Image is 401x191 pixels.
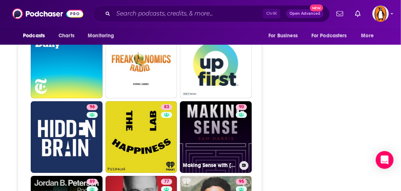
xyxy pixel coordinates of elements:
img: Podchaser - Follow, Share and Rate Podcasts [12,7,83,21]
a: 90 [236,104,247,110]
span: Ctrl K [263,9,280,18]
a: Charts [54,29,79,43]
span: Open Advanced [290,12,320,16]
a: 95 [236,179,247,185]
input: Search podcasts, credits, & more... [113,8,263,20]
button: Show profile menu [372,6,389,22]
span: For Podcasters [311,31,347,41]
span: 96 [90,103,95,111]
span: For Business [268,31,298,41]
div: Search podcasts, credits, & more... [93,5,330,22]
a: 95 [106,27,177,99]
a: 99 [31,27,103,99]
span: 90 [239,103,244,111]
span: 77 [164,178,169,185]
span: More [361,31,374,41]
span: Logged in as penguin_portfolio [372,6,389,22]
button: open menu [356,29,383,43]
button: open menu [263,29,307,43]
a: 83 [161,104,172,110]
h3: Making Sense with [PERSON_NAME] [183,162,237,168]
span: 83 [164,103,169,111]
a: Show notifications dropdown [334,7,346,20]
button: open menu [18,29,54,43]
a: 96 [31,101,103,173]
span: Podcasts [23,31,45,41]
a: 77 [161,179,172,185]
div: Open Intercom Messenger [376,151,394,169]
img: User Profile [372,6,389,22]
button: open menu [307,29,358,43]
span: 89 [90,178,95,185]
button: Open AdvancedNew [286,9,324,18]
a: Show notifications dropdown [352,7,364,20]
span: New [310,4,323,11]
button: open menu [83,29,124,43]
span: Monitoring [88,31,114,41]
a: 95 [180,27,252,99]
span: Charts [59,31,74,41]
a: 83 [106,101,177,173]
a: 89 [87,179,98,185]
a: 96 [87,104,98,110]
span: 95 [239,178,244,185]
a: 90Making Sense with [PERSON_NAME] [180,101,252,173]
